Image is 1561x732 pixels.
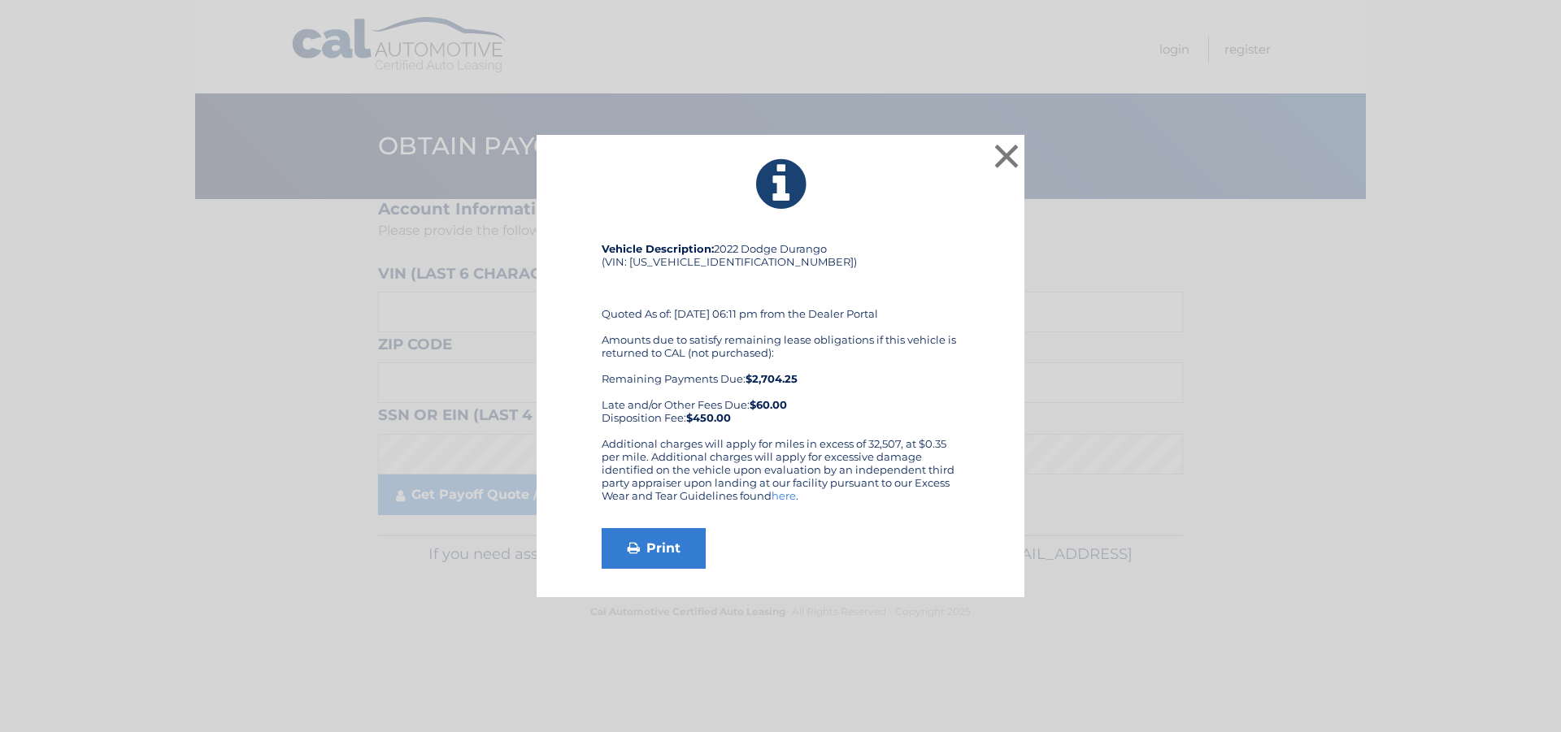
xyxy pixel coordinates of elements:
a: Print [602,528,706,569]
button: × [990,140,1023,172]
b: $2,704.25 [746,372,798,385]
strong: Vehicle Description: [602,242,714,255]
div: Amounts due to satisfy remaining lease obligations if this vehicle is returned to CAL (not purcha... [602,333,959,424]
div: 2022 Dodge Durango (VIN: [US_VEHICLE_IDENTIFICATION_NUMBER]) Quoted As of: [DATE] 06:11 pm from t... [602,242,959,437]
a: here [772,489,796,502]
div: Additional charges will apply for miles in excess of 32,507, at $0.35 per mile. Additional charge... [602,437,959,515]
strong: $450.00 [686,411,731,424]
b: $60.00 [750,398,787,411]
